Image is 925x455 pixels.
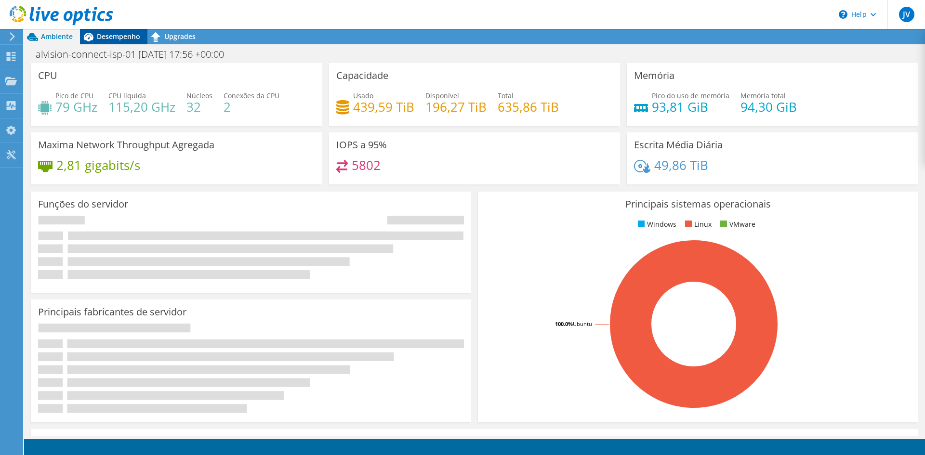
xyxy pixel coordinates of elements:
span: Upgrades [164,32,196,41]
li: Linux [683,219,712,230]
h4: 94,30 GiB [740,102,797,112]
tspan: 100.0% [555,320,573,327]
h1: alvision-connect-isp-01 [DATE] 17:56 +00:00 [31,49,239,60]
span: Memória total [740,91,786,100]
span: JV [899,7,914,22]
h4: 32 [186,102,212,112]
h3: Principais fabricantes de servidor [38,307,186,317]
h3: Maxima Network Throughput Agregada [38,140,214,150]
h4: 93,81 GiB [652,102,729,112]
h4: 49,86 TiB [654,160,708,170]
h3: Capacidade [336,70,388,81]
li: VMware [718,219,755,230]
h3: Funções do servidor [38,199,128,209]
h4: 635,86 TiB [498,102,559,112]
span: Pico do uso de memória [652,91,729,100]
h3: CPU [38,70,57,81]
span: Total [498,91,514,100]
h4: 2 [224,102,279,112]
span: Ambiente [41,32,73,41]
h3: IOPS a 95% [336,140,387,150]
h4: 115,20 GHz [108,102,175,112]
h4: 196,27 TiB [425,102,487,112]
li: Windows [635,219,676,230]
h4: 5802 [352,160,381,170]
span: CPU líquida [108,91,146,100]
h3: Principais sistemas operacionais [485,199,911,209]
h4: 2,81 gigabits/s [56,160,140,170]
span: Pico de CPU [55,91,93,100]
span: Núcleos [186,91,212,100]
span: Disponível [425,91,459,100]
span: Conexões da CPU [224,91,279,100]
span: Desempenho [97,32,140,41]
svg: \n [839,10,847,19]
h4: 79 GHz [55,102,97,112]
h4: 439,59 TiB [353,102,414,112]
h3: Escrita Média Diária [634,140,723,150]
tspan: Ubuntu [573,320,592,327]
h3: Memória [634,70,674,81]
span: Usado [353,91,373,100]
